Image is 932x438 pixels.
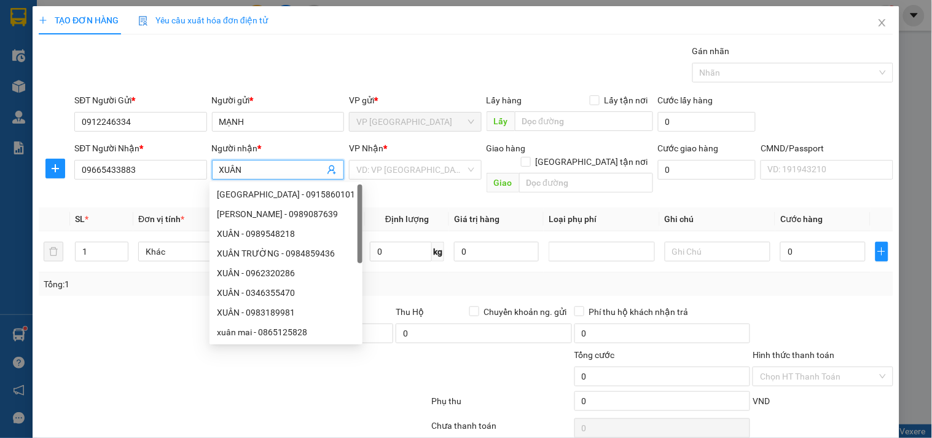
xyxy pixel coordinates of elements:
[515,111,653,131] input: Dọc đường
[692,46,730,56] label: Gán nhãn
[138,16,148,26] img: icon
[217,325,355,339] div: xuân mai - 0865125828
[584,305,694,319] span: Phí thu hộ khách nhận trả
[217,207,355,221] div: [PERSON_NAME] - 0989087639
[487,143,526,153] span: Giao hàng
[658,112,756,132] input: Cước lấy hàng
[138,214,184,224] span: Đơn vị tính
[660,207,776,231] th: Ghi chú
[356,113,474,131] span: VP Hà Đông
[210,244,362,263] div: XUÂN TRƯỜNG - 0984859436
[39,15,119,25] span: TẠO ĐƠN HÀNG
[780,214,823,224] span: Cước hàng
[430,394,573,416] div: Phụ thu
[217,266,355,280] div: XUÂN - 0962320286
[44,242,63,261] button: delete
[74,141,206,155] div: SĐT Người Nhận
[349,94,481,107] div: VP gửi
[753,350,834,360] label: Hình thức thanh toán
[454,242,539,261] input: 0
[876,247,888,257] span: plus
[217,227,355,241] div: XUÂN - 0989548218
[658,143,719,153] label: Cước giao hàng
[574,350,615,360] span: Tổng cước
[454,214,499,224] span: Giá trị hàng
[487,111,515,131] span: Lấy
[210,224,362,244] div: XUÂN - 0989548218
[519,173,653,193] input: Dọc đường
[531,155,653,169] span: [GEOGRAPHIC_DATA] tận nơi
[761,141,893,155] div: CMND/Passport
[146,242,237,261] span: Khác
[385,214,429,224] span: Định lượng
[46,164,65,173] span: plus
[217,247,355,260] div: XUÂN TRƯỜNG - 0984859436
[74,94,206,107] div: SĐT Người Gửi
[865,6,899,41] button: Close
[396,307,424,317] span: Thu Hộ
[75,214,85,224] span: SL
[658,160,756,180] input: Cước giao hàng
[138,15,268,25] span: Yêu cầu xuất hóa đơn điện tử
[212,141,344,155] div: Người nhận
[753,396,770,406] span: VND
[217,188,355,201] div: [GEOGRAPHIC_DATA] - 0915860101
[217,286,355,300] div: XUÂN - 0346355470
[877,18,887,28] span: close
[327,165,337,175] span: user-add
[45,159,65,178] button: plus
[487,95,522,105] span: Lấy hàng
[210,303,362,322] div: XUÂN - 0983189981
[210,283,362,303] div: XUÂN - 0346355470
[39,16,47,25] span: plus
[210,185,362,204] div: Hà Xuân Huy - 0915860101
[875,242,888,261] button: plus
[212,94,344,107] div: Người gửi
[479,305,572,319] span: Chuyển khoản ng. gửi
[217,306,355,319] div: XUÂN - 0983189981
[44,277,361,291] div: Tổng: 1
[665,242,771,261] input: Ghi Chú
[600,94,653,107] span: Lấy tận nơi
[210,263,362,283] div: XUÂN - 0962320286
[658,95,713,105] label: Cước lấy hàng
[544,207,660,231] th: Loại phụ phí
[349,143,383,153] span: VP Nhận
[210,204,362,224] div: DƯƠNG XUÂN TUẤN - 0989087639
[432,242,444,261] span: kg
[210,322,362,342] div: xuân mai - 0865125828
[487,173,519,193] span: Giao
